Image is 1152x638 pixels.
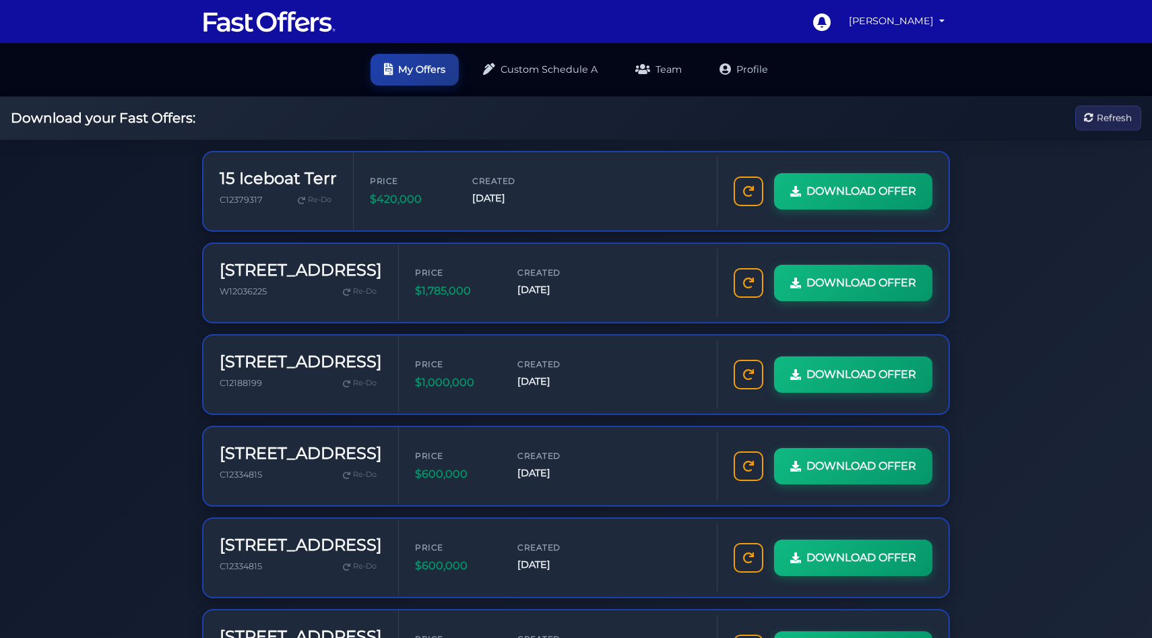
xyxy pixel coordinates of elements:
a: Profile [706,54,781,86]
span: DOWNLOAD OFFER [806,183,916,200]
span: [DATE] [517,466,598,481]
h2: Download your Fast Offers: [11,110,195,126]
span: DOWNLOAD OFFER [806,549,916,567]
span: DOWNLOAD OFFER [806,274,916,292]
a: DOWNLOAD OFFER [774,540,932,576]
span: DOWNLOAD OFFER [806,366,916,383]
a: Re-Do [338,466,382,484]
span: Re-Do [353,561,377,573]
span: Price [415,358,496,371]
span: W12036225 [220,286,267,296]
span: $420,000 [370,191,451,208]
span: Re-Do [353,286,377,298]
span: Created [517,541,598,554]
a: DOWNLOAD OFFER [774,356,932,393]
span: Re-Do [353,469,377,481]
span: $1,785,000 [415,282,496,300]
span: Price [415,541,496,554]
span: [DATE] [517,282,598,298]
span: [DATE] [517,557,598,573]
a: My Offers [371,54,459,86]
span: Re-Do [353,377,377,389]
a: Re-Do [338,283,382,300]
h3: [STREET_ADDRESS] [220,352,382,372]
span: Created [517,449,598,462]
a: Re-Do [338,375,382,392]
span: [DATE] [517,374,598,389]
span: DOWNLOAD OFFER [806,457,916,475]
a: [PERSON_NAME] [843,8,950,34]
span: C12334815 [220,470,262,480]
span: Price [370,174,451,187]
span: $1,000,000 [415,374,496,391]
a: Custom Schedule A [470,54,611,86]
h3: 15 Iceboat Terr [220,169,337,189]
span: Price [415,266,496,279]
span: Created [517,266,598,279]
button: Refresh [1075,106,1141,131]
h3: [STREET_ADDRESS] [220,444,382,464]
span: $600,000 [415,466,496,483]
span: C12379317 [220,195,263,205]
span: C12334815 [220,561,262,571]
a: Re-Do [338,558,382,575]
a: DOWNLOAD OFFER [774,173,932,210]
span: C12188199 [220,378,262,388]
span: Created [517,358,598,371]
span: Re-Do [308,194,331,206]
a: DOWNLOAD OFFER [774,448,932,484]
a: DOWNLOAD OFFER [774,265,932,301]
a: Team [622,54,695,86]
span: $600,000 [415,557,496,575]
a: Re-Do [292,191,337,209]
h3: [STREET_ADDRESS] [220,261,382,280]
h3: [STREET_ADDRESS] [220,536,382,555]
span: Refresh [1097,110,1132,125]
span: Price [415,449,496,462]
span: Created [472,174,553,187]
span: [DATE] [472,191,553,206]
